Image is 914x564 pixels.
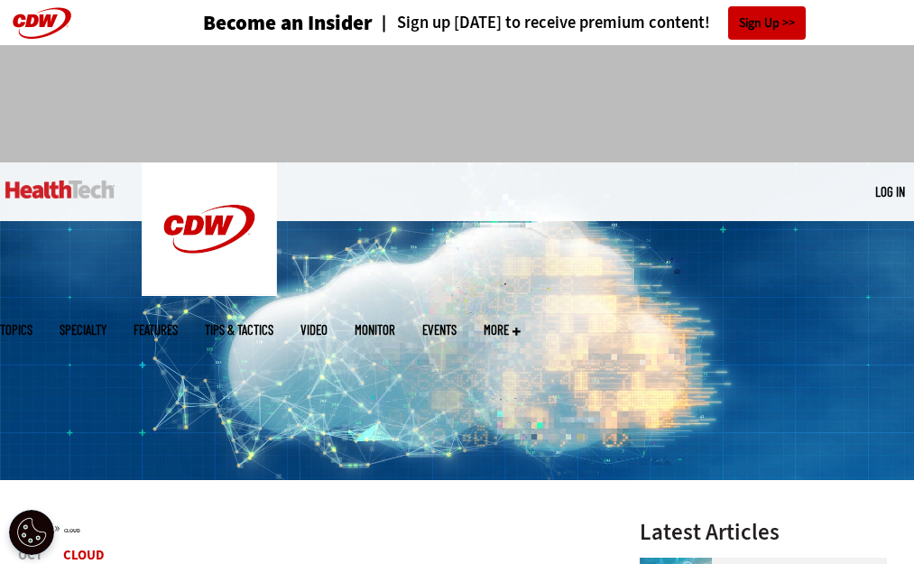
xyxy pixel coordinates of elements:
a: Tips & Tactics [205,323,273,337]
a: Log in [875,183,905,199]
a: CDW [142,282,277,300]
a: Sign up [DATE] to receive premium content! [373,14,710,32]
span: More [484,323,521,337]
button: Open Preferences [9,510,54,555]
a: Become an Insider [203,13,373,33]
span: Oct [18,549,42,562]
iframe: advertisement [129,63,786,144]
a: Events [422,323,457,337]
img: Home [5,180,115,199]
a: Cloud [63,546,105,564]
h3: Latest Articles [640,521,887,543]
div: Cookie Settings [9,510,54,555]
a: Cloud [64,527,80,534]
div: User menu [875,182,905,201]
a: Sign Up [728,6,806,40]
a: Video [300,323,328,337]
a: Features [134,323,178,337]
img: Home [142,162,277,296]
span: Specialty [60,323,106,337]
div: » [27,521,595,535]
a: MonITor [355,323,395,337]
